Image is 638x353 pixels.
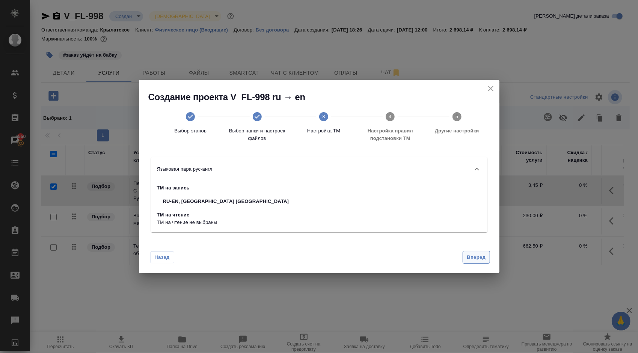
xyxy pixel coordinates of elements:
[157,211,295,219] p: ТМ на чтение
[151,181,487,232] div: Языковая пара рус-англ
[389,114,392,119] text: 4
[360,127,421,142] span: Настройка правил подстановки TM
[467,253,486,262] span: Вперед
[427,127,487,135] span: Другие настройки
[485,83,496,94] button: close
[150,251,174,263] button: Назад
[151,157,487,181] div: Языковая пара рус-англ
[160,127,221,135] span: Выбор этапов
[293,127,354,135] span: Настройка ТМ
[157,165,213,173] p: Языковая пара рус-англ
[157,184,295,192] p: ТМ на запись
[157,219,295,226] p: ТМ на чтение не выбраны
[455,114,458,119] text: 5
[163,198,289,205] span: RU-EN, [GEOGRAPHIC_DATA] [GEOGRAPHIC_DATA]
[463,251,490,264] button: Вперед
[227,127,287,142] span: Выбор папки и настроек файлов
[322,114,325,119] text: 3
[148,91,499,103] h2: Создание проекта V_FL-998 ru → en
[154,254,170,261] span: Назад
